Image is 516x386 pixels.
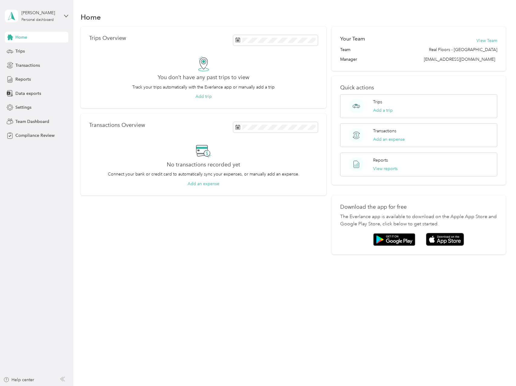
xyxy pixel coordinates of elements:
div: Personal dashboard [21,18,54,22]
p: Track your trips automatically with the Everlance app or manually add a trip [132,84,275,90]
span: Data exports [15,90,41,97]
p: Trips [373,99,382,105]
span: Home [15,34,27,40]
span: Team [340,47,350,53]
span: Real Floors - [GEOGRAPHIC_DATA] [429,47,497,53]
p: Download the app for free [340,204,497,210]
h1: Home [81,14,101,20]
button: Add an expense [373,136,405,143]
iframe: Everlance-gr Chat Button Frame [482,352,516,386]
p: Transactions Overview [89,122,145,128]
button: Add an expense [188,181,219,187]
h2: Your Team [340,35,365,43]
span: Trips [15,48,25,54]
p: Trips Overview [89,35,126,41]
span: Reports [15,76,31,82]
h2: No transactions recorded yet [167,162,240,168]
p: Quick actions [340,85,497,91]
button: View Team [476,37,497,44]
p: Connect your bank or credit card to automatically sync your expenses, or manually add an expense. [108,171,299,177]
span: Team Dashboard [15,118,49,125]
p: Transactions [373,128,396,134]
div: [PERSON_NAME] [21,10,59,16]
p: Reports [373,157,388,163]
span: Settings [15,104,31,111]
img: Google play [373,233,415,246]
span: Manager [340,56,357,63]
span: [EMAIL_ADDRESS][DOMAIN_NAME] [424,57,495,62]
button: Add trip [195,93,212,100]
p: The Everlance app is available to download on the Apple App Store and Google Play Store, click be... [340,213,497,228]
img: App store [426,233,464,246]
h2: You don’t have any past trips to view [158,74,249,81]
button: Help center [3,377,34,383]
button: View reports [373,166,398,172]
button: Add a trip [373,107,393,114]
span: Transactions [15,62,40,69]
span: Compliance Review [15,132,55,139]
